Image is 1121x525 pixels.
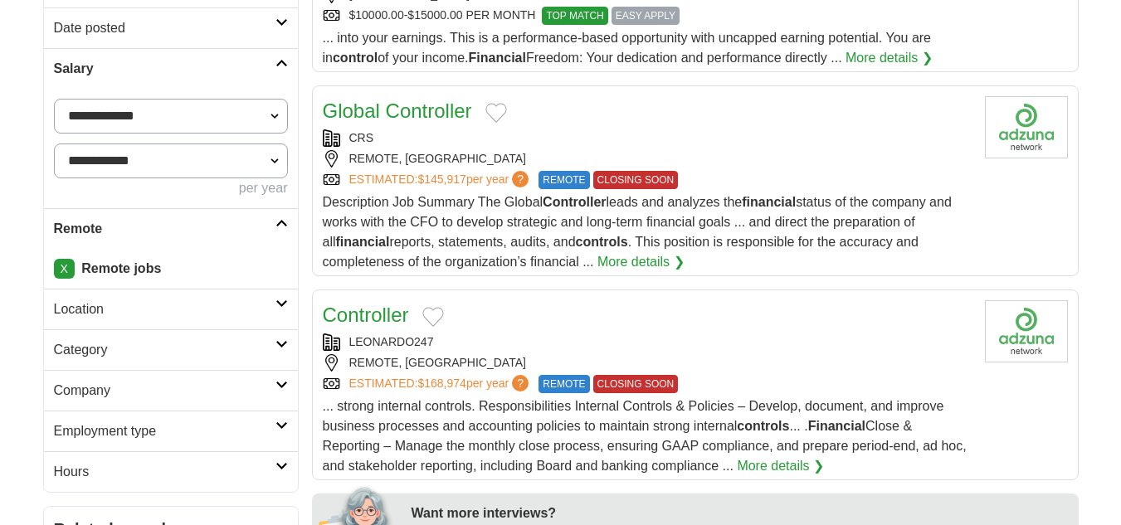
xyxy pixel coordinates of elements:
[54,421,275,441] h2: Employment type
[485,103,507,123] button: Add to favorite jobs
[44,7,298,48] a: Date posted
[44,48,298,89] a: Salary
[417,377,465,390] span: $168,974
[737,419,789,433] strong: controls
[44,411,298,451] a: Employment type
[593,171,679,189] span: CLOSING SOON
[54,340,275,360] h2: Category
[412,503,1069,523] div: Want more interviews?
[543,195,606,209] strong: Controller
[846,48,933,68] a: More details ❯
[323,354,972,372] div: REMOTE, [GEOGRAPHIC_DATA]
[542,7,607,25] span: TOP MATCH
[985,96,1068,158] img: Company logo
[323,129,972,147] div: CRS
[469,51,526,65] strong: Financial
[54,259,75,279] a: X
[323,31,932,65] span: ... into your earnings. This is a performance-based opportunity with uncapped earning potential. ...
[323,150,972,168] div: REMOTE, [GEOGRAPHIC_DATA]
[44,451,298,492] a: Hours
[808,419,865,433] strong: Financial
[323,100,472,122] a: Global Controller
[593,375,679,393] span: CLOSING SOON
[54,219,275,239] h2: Remote
[349,375,533,393] a: ESTIMATED:$168,974per year?
[323,7,972,25] div: $10000.00-$15000.00 PER MONTH
[54,59,275,79] h2: Salary
[54,18,275,38] h2: Date posted
[612,7,680,25] span: EASY APPLY
[333,51,378,65] strong: control
[323,333,972,351] div: LEONARDO247
[512,171,529,187] span: ?
[54,299,275,319] h2: Location
[742,195,796,209] strong: financial
[539,171,589,189] span: REMOTE
[81,261,161,275] strong: Remote jobs
[44,370,298,411] a: Company
[349,171,533,189] a: ESTIMATED:$145,917per year?
[539,375,589,393] span: REMOTE
[323,304,409,326] a: Controller
[422,307,444,327] button: Add to favorite jobs
[44,289,298,329] a: Location
[44,329,298,370] a: Category
[336,235,390,249] strong: financial
[512,375,529,391] span: ?
[54,178,288,198] div: per year
[323,399,967,473] span: ... strong internal controls. Responsibilities Internal Controls & Policies – Develop, document, ...
[576,235,628,249] strong: controls
[44,208,298,249] a: Remote
[54,381,275,401] h2: Company
[985,300,1068,362] img: Company logo
[737,456,824,476] a: More details ❯
[54,462,275,482] h2: Hours
[417,173,465,186] span: $145,917
[323,195,952,269] span: Description Job Summary The Global leads and analyzes the status of the company and works with th...
[597,252,685,272] a: More details ❯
